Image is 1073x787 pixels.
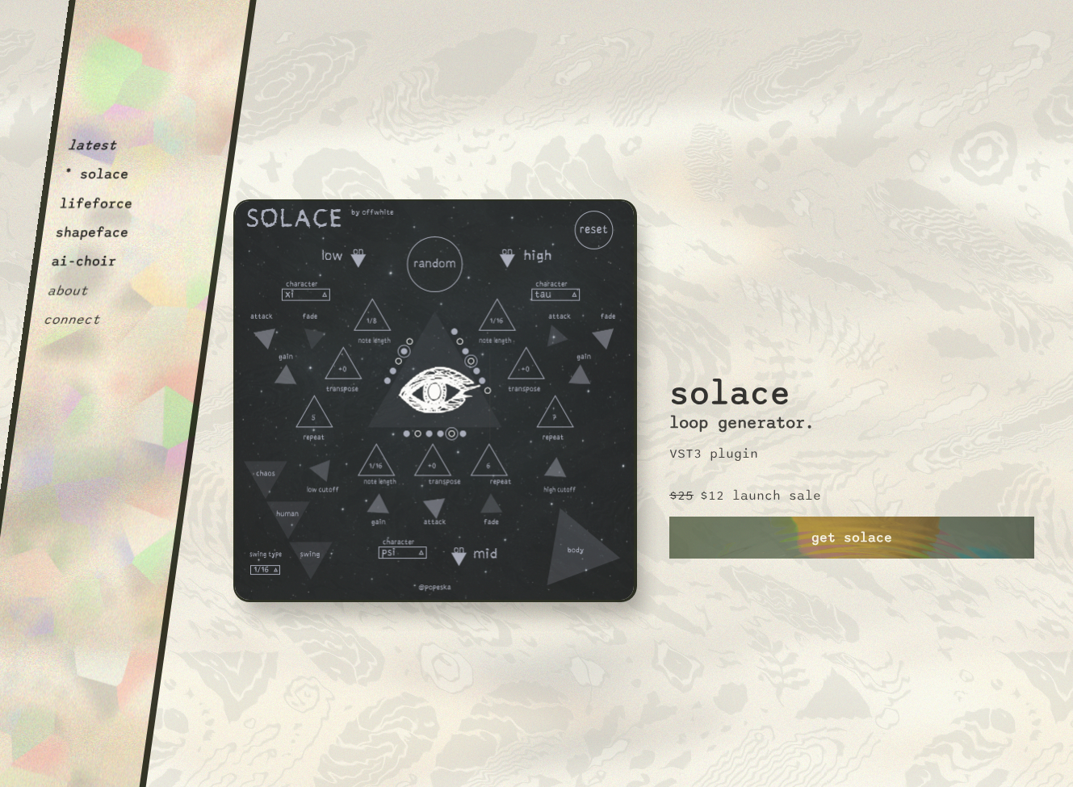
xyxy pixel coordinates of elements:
[67,137,118,153] button: latest
[700,488,821,504] p: $12 launch sale
[59,195,134,211] button: lifeforce
[63,166,130,182] button: * solace
[43,312,102,328] button: connect
[669,228,790,413] h2: solace
[55,224,130,241] button: shapeface
[47,283,90,299] button: about
[233,199,637,602] img: solace.0d278a0e.png
[669,517,1034,559] a: get solace
[669,488,694,504] p: $25
[669,413,815,433] h3: loop generator.
[669,446,758,462] p: VST3 plugin
[51,253,118,270] button: ai-choir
